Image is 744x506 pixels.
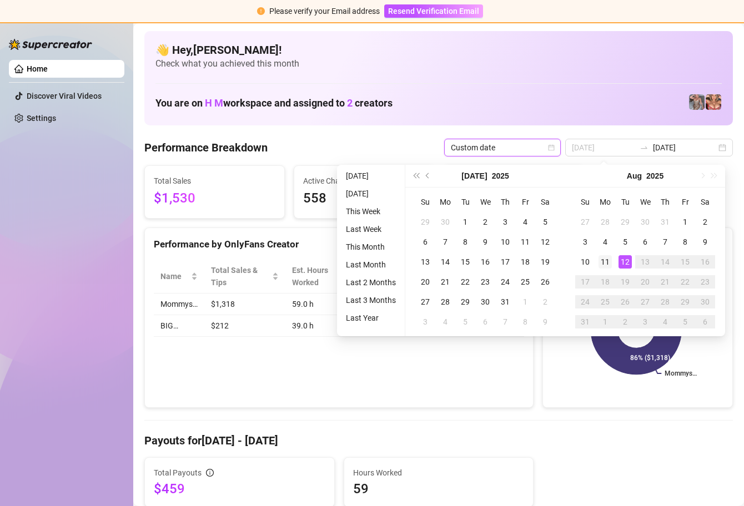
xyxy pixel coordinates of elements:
td: 2025-09-04 [655,312,675,332]
div: 28 [439,295,452,308]
td: 2025-08-01 [515,292,535,312]
div: 11 [599,255,612,269]
div: 30 [698,295,712,308]
div: 22 [678,275,692,289]
td: Mommys… [154,294,204,315]
div: 6 [698,315,712,328]
th: Name [154,260,204,294]
td: 2025-09-02 [615,312,635,332]
div: 6 [419,235,432,249]
th: Sa [695,192,715,212]
div: 5 [619,235,632,249]
div: 15 [459,255,472,269]
span: Check what you achieved this month [155,58,722,70]
div: 18 [599,275,612,289]
td: 2025-07-31 [495,292,515,312]
div: 30 [639,215,652,229]
div: 8 [678,235,692,249]
th: Th [655,192,675,212]
button: Choose a month [627,165,642,187]
div: 24 [579,295,592,308]
div: 26 [619,295,632,308]
div: 5 [678,315,692,328]
div: 30 [479,295,492,308]
text: Mommys… [665,370,697,377]
div: 6 [479,315,492,328]
span: Total Sales & Tips [211,264,270,289]
input: End date [653,141,716,154]
td: 2025-07-06 [415,232,435,252]
span: exclamation-circle [257,7,265,15]
div: 23 [479,275,492,289]
td: 2025-07-04 [515,212,535,232]
div: 31 [579,315,592,328]
td: 2025-08-02 [695,212,715,232]
td: 2025-08-28 [655,292,675,312]
td: 2025-08-10 [575,252,595,272]
th: Tu [615,192,635,212]
td: 2025-08-18 [595,272,615,292]
button: Choose a year [492,165,509,187]
td: 2025-07-30 [635,212,655,232]
div: 23 [698,275,712,289]
td: $1,318 [204,294,285,315]
td: 2025-08-04 [595,232,615,252]
td: 2025-07-29 [455,292,475,312]
span: to [640,143,649,152]
td: 2025-08-22 [675,272,695,292]
td: 2025-08-13 [635,252,655,272]
td: 2025-07-01 [455,212,475,232]
td: 2025-08-20 [635,272,655,292]
div: 12 [619,255,632,269]
td: 2025-08-17 [575,272,595,292]
td: 2025-07-03 [495,212,515,232]
div: 13 [419,255,432,269]
li: [DATE] [341,187,400,200]
img: pennylondon [706,94,721,110]
div: 6 [639,235,652,249]
div: 16 [698,255,712,269]
td: 2025-08-03 [575,232,595,252]
td: 2025-07-10 [495,232,515,252]
td: BIG… [154,315,204,337]
td: 2025-07-15 [455,252,475,272]
td: 2025-08-05 [615,232,635,252]
td: 2025-08-07 [495,312,515,332]
td: 2025-08-15 [675,252,695,272]
th: Mo [595,192,615,212]
th: Su [575,192,595,212]
div: 18 [519,255,532,269]
div: 15 [678,255,692,269]
li: Last Week [341,222,400,236]
td: 2025-07-25 [515,272,535,292]
div: 19 [619,275,632,289]
span: H M [205,97,223,109]
div: 20 [639,275,652,289]
div: 4 [599,235,612,249]
td: 2025-08-30 [695,292,715,312]
span: 558 [303,188,425,209]
div: 24 [499,275,512,289]
div: 25 [519,275,532,289]
td: 2025-07-30 [475,292,495,312]
li: [DATE] [341,169,400,183]
div: 21 [658,275,672,289]
span: Name [160,270,189,282]
div: 1 [459,215,472,229]
td: 2025-07-05 [535,212,555,232]
li: Last 3 Months [341,294,400,307]
li: Last 2 Months [341,276,400,289]
a: Discover Viral Videos [27,92,102,100]
td: 2025-07-28 [435,292,455,312]
th: Mo [435,192,455,212]
td: 2025-09-01 [595,312,615,332]
div: 29 [678,295,692,308]
div: Performance by OnlyFans Creator [154,237,524,252]
th: We [475,192,495,212]
td: 2025-07-12 [535,232,555,252]
h4: 👋 Hey, [PERSON_NAME] ! [155,42,722,58]
td: 2025-08-25 [595,292,615,312]
td: 2025-08-07 [655,232,675,252]
button: Resend Verification Email [384,4,483,18]
div: 2 [539,295,552,308]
